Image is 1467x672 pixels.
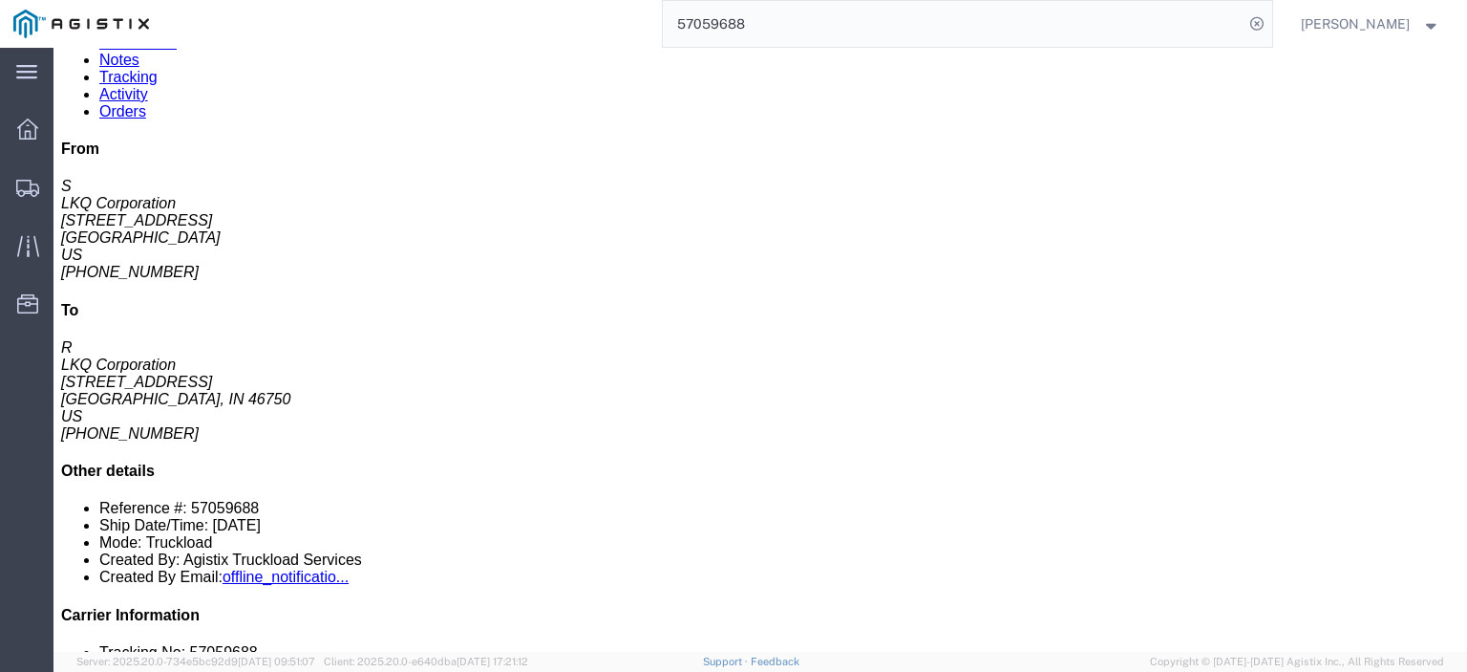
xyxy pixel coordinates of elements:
span: [DATE] 09:51:07 [238,656,315,667]
button: [PERSON_NAME] [1300,12,1441,35]
span: Copyright © [DATE]-[DATE] Agistix Inc., All Rights Reserved [1150,654,1444,670]
iframe: FS Legacy Container [53,48,1467,652]
img: logo [13,10,149,38]
span: Server: 2025.20.0-734e5bc92d9 [76,656,315,667]
input: Search for shipment number, reference number [663,1,1244,47]
span: Client: 2025.20.0-e640dba [324,656,528,667]
span: Jesse Jordan [1301,13,1410,34]
a: Feedback [751,656,799,667]
span: [DATE] 17:21:12 [457,656,528,667]
a: Support [703,656,751,667]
